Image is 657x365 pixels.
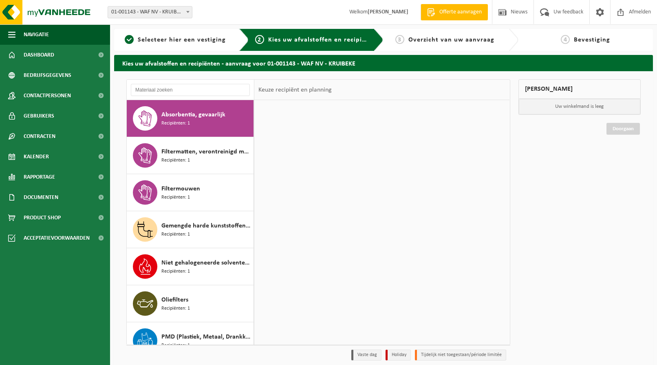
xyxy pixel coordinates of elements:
[118,35,233,45] a: 1Selecteer hier een vestiging
[108,7,192,18] span: 01-001143 - WAF NV - KRUIBEKE
[138,37,226,43] span: Selecteer hier een vestiging
[127,211,254,248] button: Gemengde harde kunststoffen (PE, PP en PVC), recycleerbaar (industrieel) Recipiënten: 1
[408,37,494,43] span: Overzicht van uw aanvraag
[415,350,506,361] li: Tijdelijk niet toegestaan/période limitée
[518,79,641,99] div: [PERSON_NAME]
[161,221,251,231] span: Gemengde harde kunststoffen (PE, PP en PVC), recycleerbaar (industrieel)
[24,187,58,208] span: Documenten
[24,208,61,228] span: Product Shop
[519,99,641,114] p: Uw winkelmand is leeg
[395,35,404,44] span: 3
[254,80,336,100] div: Keuze recipiënt en planning
[255,35,264,44] span: 2
[561,35,570,44] span: 4
[161,258,251,268] span: Niet gehalogeneerde solventen - hoogcalorisch in 200lt-vat
[125,35,134,44] span: 1
[161,110,225,120] span: Absorbentia, gevaarlijk
[161,342,190,350] span: Recipiënten: 1
[24,45,54,65] span: Dashboard
[114,55,653,71] h2: Kies uw afvalstoffen en recipiënten - aanvraag voor 01-001143 - WAF NV - KRUIBEKE
[24,126,55,146] span: Contracten
[606,123,640,135] a: Doorgaan
[24,146,49,167] span: Kalender
[127,137,254,174] button: Filtermatten, verontreinigd met verf Recipiënten: 1
[161,332,251,342] span: PMD (Plastiek, Metaal, Drankkartons) (bedrijven)
[268,37,380,43] span: Kies uw afvalstoffen en recipiënten
[24,106,54,126] span: Gebruikers
[24,167,55,187] span: Rapportage
[24,228,90,248] span: Acceptatievoorwaarden
[368,9,408,15] strong: [PERSON_NAME]
[386,350,411,361] li: Holiday
[127,322,254,359] button: PMD (Plastiek, Metaal, Drankkartons) (bedrijven) Recipiënten: 1
[131,84,250,96] input: Materiaal zoeken
[437,8,484,16] span: Offerte aanvragen
[127,174,254,211] button: Filtermouwen Recipiënten: 1
[161,231,190,238] span: Recipiënten: 1
[24,65,71,85] span: Bedrijfsgegevens
[108,6,192,18] span: 01-001143 - WAF NV - KRUIBEKE
[421,4,488,20] a: Offerte aanvragen
[4,347,136,365] iframe: chat widget
[161,295,188,305] span: Oliefilters
[24,24,49,45] span: Navigatie
[161,305,190,313] span: Recipiënten: 1
[127,248,254,285] button: Niet gehalogeneerde solventen - hoogcalorisch in 200lt-vat Recipiënten: 1
[161,194,190,201] span: Recipiënten: 1
[161,157,190,164] span: Recipiënten: 1
[161,147,251,157] span: Filtermatten, verontreinigd met verf
[161,268,190,275] span: Recipiënten: 1
[351,350,381,361] li: Vaste dag
[24,85,71,106] span: Contactpersonen
[127,285,254,322] button: Oliefilters Recipiënten: 1
[161,120,190,127] span: Recipiënten: 1
[161,184,200,194] span: Filtermouwen
[127,100,254,137] button: Absorbentia, gevaarlijk Recipiënten: 1
[574,37,610,43] span: Bevestiging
